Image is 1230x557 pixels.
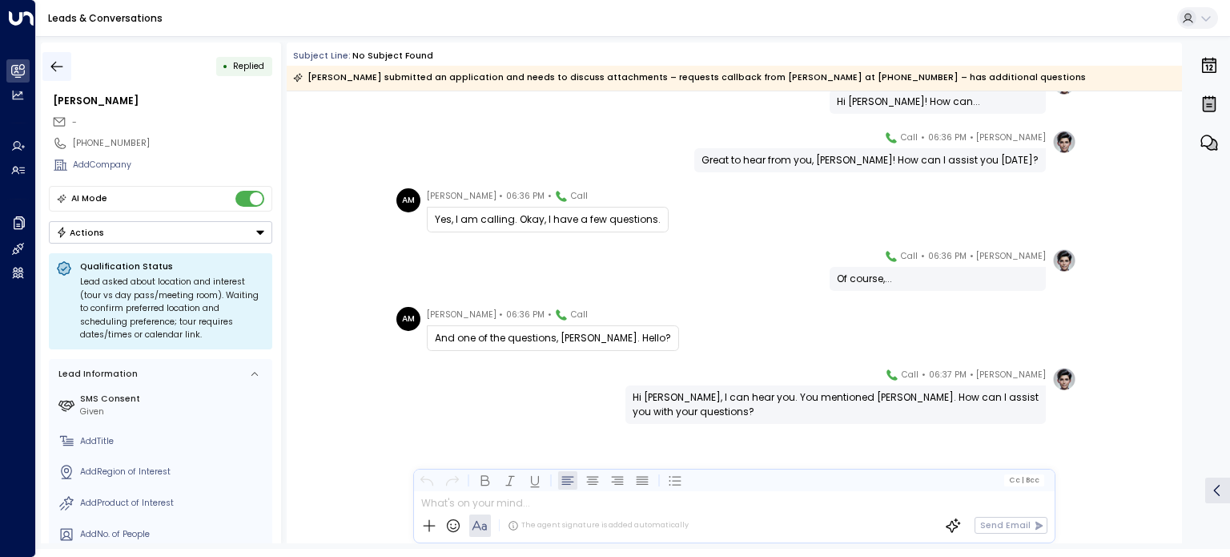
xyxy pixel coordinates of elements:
button: Actions [49,221,272,244]
img: profile-logo.png [1052,367,1076,391]
div: Hi [PERSON_NAME]! How can... [837,95,1039,109]
span: • [970,367,974,383]
span: • [499,188,503,204]
span: Call [901,130,918,146]
span: Call [901,248,918,264]
span: Call [902,367,918,383]
div: Yes, I am calling. Okay, I have a few questions. [435,212,661,227]
span: - [72,116,77,128]
div: [PERSON_NAME] submitted an application and needs to discuss attachments – requests callback from ... [293,70,1086,86]
div: Hi [PERSON_NAME], I can hear you. You mentioned [PERSON_NAME]. How can I assist you with your que... [633,390,1039,419]
div: • [223,55,228,77]
span: 06:36 PM [506,307,545,323]
div: The agent signature is added automatically [508,520,689,531]
label: SMS Consent [80,393,267,406]
div: AM [396,307,420,331]
div: Of course,... [837,272,1039,286]
div: AI Mode [71,191,107,207]
span: • [922,367,926,383]
span: • [970,130,974,146]
button: Redo [442,470,461,490]
span: Subject Line: [293,50,351,62]
span: • [921,130,925,146]
a: Leads & Conversations [48,11,163,25]
span: [PERSON_NAME] [976,367,1046,383]
div: Given [80,406,267,418]
div: AM [396,188,420,212]
button: Cc|Bcc [1004,474,1044,486]
span: Replied [233,60,264,72]
div: AddNo. of People [80,528,267,541]
div: Button group with a nested menu [49,221,272,244]
div: [PERSON_NAME] [53,94,272,108]
div: Lead asked about location and interest (tour vs day pass/meeting room). Waiting to confirm prefer... [80,276,265,342]
img: profile-logo.png [1052,248,1076,272]
span: • [970,248,974,264]
span: [PERSON_NAME] [976,130,1046,146]
div: Actions [56,227,105,238]
span: • [548,188,552,204]
span: • [921,248,925,264]
span: | [1021,476,1023,484]
span: [PERSON_NAME] [427,188,496,204]
span: 06:36 PM [928,248,967,264]
span: Call [571,307,588,323]
span: 06:36 PM [928,130,967,146]
span: • [499,307,503,323]
div: AddCompany [73,159,272,172]
img: profile-logo.png [1052,130,1076,154]
div: AddProduct of Interest [80,497,267,510]
div: [PHONE_NUMBER] [73,137,272,150]
span: Call [571,188,588,204]
span: Cc Bcc [1009,476,1039,484]
div: Lead Information [54,368,138,381]
span: [PERSON_NAME] [976,248,1046,264]
p: Qualification Status [80,260,265,272]
div: Great to hear from you, [PERSON_NAME]! How can I assist you [DATE]? [701,153,1039,168]
div: AddTitle [80,435,267,448]
button: Undo [417,470,436,490]
span: 06:36 PM [506,188,545,204]
div: No subject found [352,50,433,63]
span: • [548,307,552,323]
div: AddRegion of Interest [80,466,267,478]
div: And one of the questions, [PERSON_NAME]. Hello? [435,331,671,345]
span: [PERSON_NAME] [427,307,496,323]
span: 06:37 PM [929,367,967,383]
